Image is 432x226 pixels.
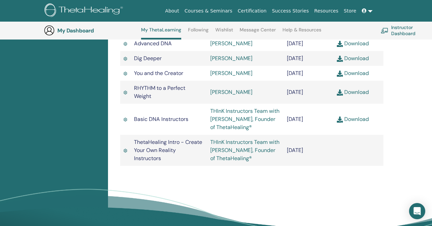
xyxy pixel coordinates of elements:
[188,27,209,38] a: Following
[283,51,333,66] td: [DATE]
[409,203,425,219] div: Open Intercom Messenger
[337,70,369,77] a: Download
[134,40,172,47] span: Advanced DNA
[134,116,188,123] span: Basic DNA Instructors
[44,25,55,36] img: generic-user-icon.jpg
[124,148,127,153] img: Active Certificate
[312,5,341,17] a: Resources
[337,71,343,77] img: download.svg
[210,139,279,162] a: THInK Instructors Team with [PERSON_NAME], Founder of ThetaHealing®
[210,107,279,131] a: THInK Instructors Team with [PERSON_NAME], Founder of ThetaHealing®
[124,90,127,95] img: Active Certificate
[210,55,252,62] a: [PERSON_NAME]
[134,55,162,62] span: Dig Deeper
[124,71,127,76] img: Active Certificate
[240,27,276,38] a: Message Center
[283,135,333,166] td: [DATE]
[337,41,343,47] img: download.svg
[283,36,333,51] td: [DATE]
[283,66,333,81] td: [DATE]
[282,27,321,38] a: Help & Resources
[269,5,312,17] a: Success Stories
[235,5,269,17] a: Certification
[283,104,333,135] td: [DATE]
[337,40,369,47] a: Download
[162,5,182,17] a: About
[337,89,369,96] a: Download
[337,116,369,123] a: Download
[337,55,369,62] a: Download
[341,5,359,17] a: Store
[134,70,183,77] span: You and the Creator
[134,139,202,162] span: ThetaHealing Intro - Create Your Own Reality Instructors
[134,84,185,100] span: RHYTHM to a Perfect Weight
[182,5,235,17] a: Courses & Seminars
[45,3,125,19] img: logo.png
[124,56,127,61] img: Active Certificate
[210,89,252,96] a: [PERSON_NAME]
[337,56,343,62] img: download.svg
[210,70,252,77] a: [PERSON_NAME]
[124,41,127,47] img: Active Certificate
[337,117,343,123] img: download.svg
[337,90,343,96] img: download.svg
[210,40,252,47] a: [PERSON_NAME]
[57,27,125,34] h3: My Dashboard
[381,28,388,33] img: chalkboard-teacher.svg
[141,27,181,40] a: My ThetaLearning
[215,27,233,38] a: Wishlist
[283,81,333,104] td: [DATE]
[124,117,127,122] img: Active Certificate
